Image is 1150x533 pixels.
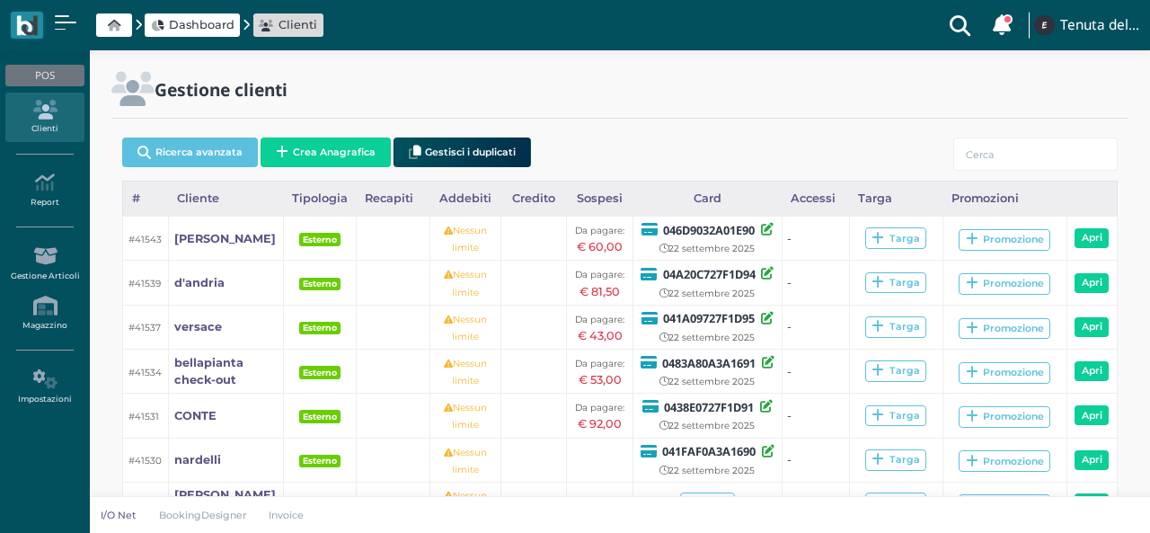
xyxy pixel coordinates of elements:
[663,222,755,238] b: 046D9032A01E90
[128,234,162,245] small: #41543
[444,314,487,342] small: Nessun limite
[444,447,487,475] small: Nessun limite
[5,239,84,289] a: Gestione Articoli
[871,232,919,245] div: Targa
[174,451,221,468] a: nardelli
[662,355,756,371] b: 0483A80A3A1691
[16,15,37,36] img: logo
[575,225,624,236] small: Da pagare:
[1075,450,1109,470] a: Apri
[663,310,755,326] b: 041A09727F1D95
[782,482,849,524] td: -
[259,16,317,33] a: Clienti
[501,182,567,216] div: Credito
[942,182,1066,216] div: Promozioni
[128,411,159,422] small: #41531
[303,456,337,466] b: Esterno
[664,399,754,415] b: 0438E0727F1D91
[782,350,849,394] td: -
[174,276,225,289] b: d'andria
[871,276,919,289] div: Targa
[782,182,849,216] div: Accessi
[572,283,627,300] div: € 81,50
[444,402,487,431] small: Nessun limite
[953,138,1118,171] input: Cerca
[128,455,162,466] small: #41530
[782,217,849,261] td: -
[147,508,258,522] a: BookingDesigner
[575,269,624,280] small: Da pagare:
[174,318,222,335] a: versace
[122,138,258,167] button: Ricerca avanzata
[174,486,278,520] a: [PERSON_NAME] cout appulo sx
[1060,18,1139,33] h4: Tenuta del Barco
[966,322,1044,335] div: Promozione
[258,508,316,522] a: Invoice
[662,443,756,459] b: 041FAF0A3A1690
[871,453,919,466] div: Targa
[782,305,849,349] td: -
[303,279,337,289] b: Esterno
[128,367,162,378] small: #41534
[174,407,217,424] a: CONTE
[128,322,161,333] small: #41537
[128,278,161,289] small: #41539
[5,289,84,338] a: Magazzino
[5,65,84,86] div: POS
[279,16,317,33] span: Clienti
[575,314,624,325] small: Da pagare:
[1075,228,1109,248] a: Apri
[782,261,849,305] td: -
[572,238,627,255] div: € 60,00
[174,232,276,245] b: [PERSON_NAME]
[303,412,337,422] b: Esterno
[659,420,755,431] small: 22 settembre 2025
[1075,273,1109,293] a: Apri
[572,415,627,432] div: € 92,00
[966,277,1044,290] div: Promozione
[174,274,225,291] a: d'andria
[663,266,756,282] b: 04A20C727F1D94
[174,488,276,519] b: [PERSON_NAME] cout appulo sx
[849,182,942,216] div: Targa
[174,409,217,422] b: CONTE
[1075,361,1109,381] a: Apri
[444,358,487,386] small: Nessun limite
[572,371,627,388] div: € 53,00
[572,327,627,344] div: € 43,00
[1034,15,1054,35] img: ...
[261,138,391,167] button: Crea Anagrafica
[575,358,624,369] small: Da pagare:
[174,356,243,386] b: bellapianta check-out
[303,368,337,378] b: Esterno
[169,182,283,216] div: Cliente
[174,453,221,466] b: nardelli
[357,182,429,216] div: Recapiti
[1031,4,1139,47] a: ... Tenuta del Barco
[1022,477,1135,518] iframe: Help widget launcher
[782,394,849,438] td: -
[1075,405,1109,425] a: Apri
[174,354,278,388] a: bellapianta check-out
[123,182,169,216] div: #
[659,332,755,343] small: 22 settembre 2025
[303,323,337,333] b: Esterno
[966,410,1044,423] div: Promozione
[444,269,487,298] small: Nessun limite
[429,182,501,216] div: Addebiti
[871,320,919,333] div: Targa
[871,364,919,378] div: Targa
[871,409,919,422] div: Targa
[5,93,84,142] a: Clienti
[444,225,487,253] small: Nessun limite
[151,16,234,33] a: Dashboard
[283,182,357,216] div: Tipologia
[567,182,632,216] div: Sospesi
[659,376,755,387] small: 22 settembre 2025
[966,455,1044,468] div: Promozione
[174,230,276,247] a: [PERSON_NAME]
[174,320,222,333] b: versace
[782,438,849,482] td: -
[101,508,137,522] p: I/O Net
[680,493,735,514] span: Card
